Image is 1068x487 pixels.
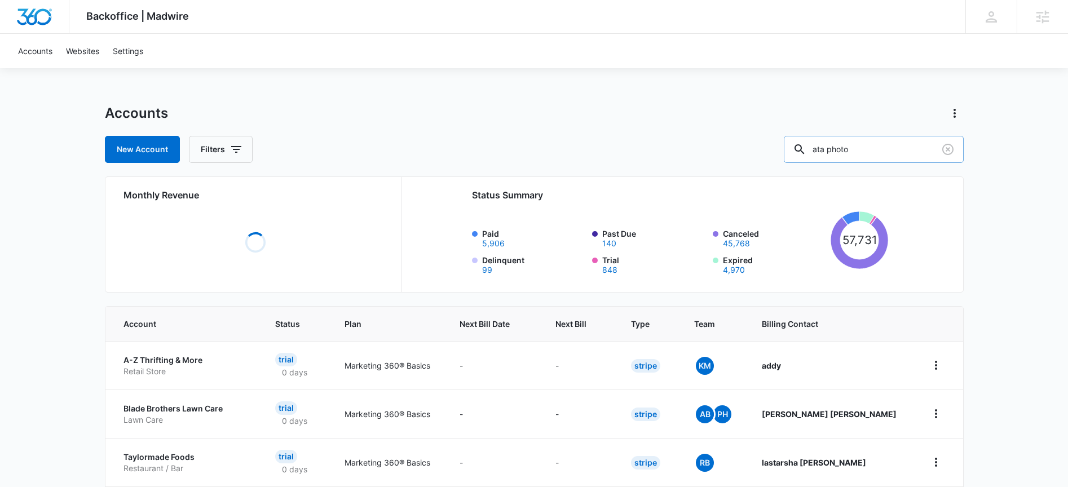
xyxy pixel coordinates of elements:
tspan: 57,731 [842,233,877,247]
strong: [PERSON_NAME] [PERSON_NAME] [762,409,897,419]
a: Taylormade FoodsRestaurant / Bar [123,451,248,473]
span: Account [123,318,232,330]
label: Past Due [602,228,706,247]
div: Trial [275,353,297,366]
p: Blade Brothers Lawn Care [123,403,248,414]
a: A-Z Thrifting & MoreRetail Store [123,355,248,377]
p: Marketing 360® Basics [345,457,433,468]
label: Canceled [723,228,827,247]
td: - [446,438,541,486]
strong: lastarsha [PERSON_NAME] [762,458,866,467]
h2: Monthly Revenue [123,188,388,202]
button: Paid [482,240,505,247]
span: Status [275,318,301,330]
p: Retail Store [123,366,248,377]
td: - [446,341,541,389]
div: Trial [275,401,297,415]
p: 0 days [275,463,314,475]
button: Trial [602,266,617,274]
button: Past Due [602,240,616,247]
p: Marketing 360® Basics [345,408,433,420]
button: Canceled [723,240,750,247]
button: home [927,453,945,471]
h2: Status Summary [472,188,889,202]
p: Restaurant / Bar [123,463,248,474]
span: Backoffice | Madwire [86,10,189,22]
div: Stripe [631,456,660,470]
div: Stripe [631,359,660,373]
button: Filters [189,136,253,163]
span: Plan [345,318,433,330]
span: KM [696,357,714,375]
button: Clear [939,140,957,158]
button: Expired [723,266,745,274]
span: RB [696,454,714,472]
span: AB [696,405,714,423]
p: 0 days [275,366,314,378]
label: Delinquent [482,254,586,274]
label: Trial [602,254,706,274]
p: Lawn Care [123,414,248,426]
label: Paid [482,228,586,247]
td: - [446,389,541,438]
button: home [927,405,945,423]
div: Trial [275,450,297,463]
label: Expired [723,254,827,274]
span: Billing Contact [762,318,900,330]
p: Taylormade Foods [123,451,248,463]
span: Next Bill [555,318,588,330]
span: Team [694,318,718,330]
span: Next Bill Date [460,318,511,330]
a: New Account [105,136,180,163]
p: A-Z Thrifting & More [123,355,248,366]
p: 0 days [275,415,314,427]
input: Search [784,136,964,163]
a: Settings [106,34,150,68]
div: Stripe [631,408,660,421]
p: Marketing 360® Basics [345,360,433,371]
button: Delinquent [482,266,492,274]
td: - [542,438,618,486]
span: Type [631,318,651,330]
strong: addy [762,361,781,370]
span: PH [713,405,731,423]
button: Actions [946,104,964,122]
h1: Accounts [105,105,168,122]
td: - [542,389,618,438]
a: Websites [59,34,106,68]
button: home [927,356,945,374]
td: - [542,341,618,389]
a: Accounts [11,34,59,68]
a: Blade Brothers Lawn CareLawn Care [123,403,248,425]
